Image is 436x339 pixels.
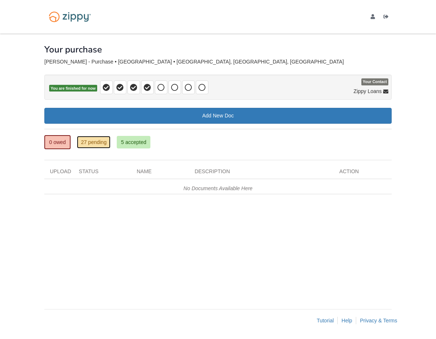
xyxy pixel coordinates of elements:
a: 0 owed [44,135,71,149]
a: 27 pending [77,136,110,148]
a: Privacy & Terms [360,318,397,323]
a: 5 accepted [117,136,150,148]
span: Your Contact [361,79,388,86]
h1: Your purchase [44,45,102,54]
span: Zippy Loans [354,88,382,95]
a: edit profile [371,14,378,21]
a: Tutorial [317,318,334,323]
div: Description [189,168,334,179]
a: Help [341,318,352,323]
img: Logo [44,8,95,25]
a: Log out [384,14,392,21]
div: [PERSON_NAME] - Purchase • [GEOGRAPHIC_DATA] • [GEOGRAPHIC_DATA], [GEOGRAPHIC_DATA], [GEOGRAPHIC_... [44,59,392,65]
div: Name [131,168,189,179]
div: Status [73,168,131,179]
em: No Documents Available Here [184,185,253,191]
span: You are finished for now [49,85,97,92]
a: Add New Doc [44,108,392,124]
div: Upload [44,168,73,179]
div: Action [334,168,392,179]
